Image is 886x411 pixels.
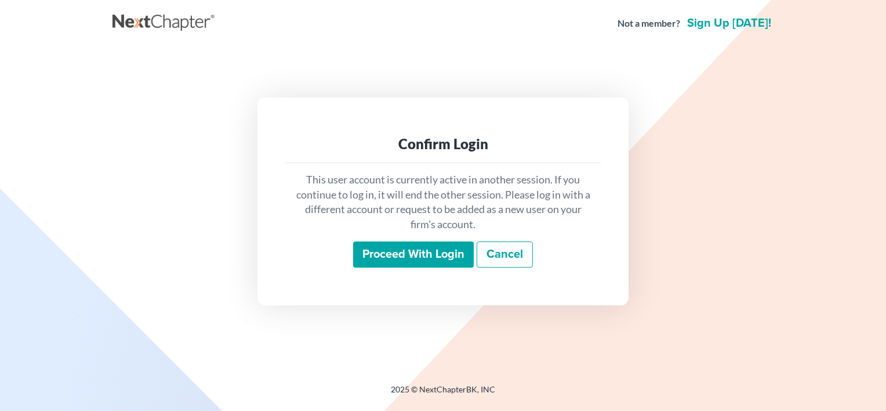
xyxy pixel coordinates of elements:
strong: Not a member? [618,17,680,30]
a: Sign up [DATE]! [685,17,774,29]
p: This user account is currently active in another session. If you continue to log in, it will end ... [295,172,591,232]
div: Confirm Login [295,135,591,153]
div: 2025 © NextChapterBK, INC [112,384,774,405]
a: Cancel [477,241,533,268]
input: Proceed with login [353,241,474,268]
